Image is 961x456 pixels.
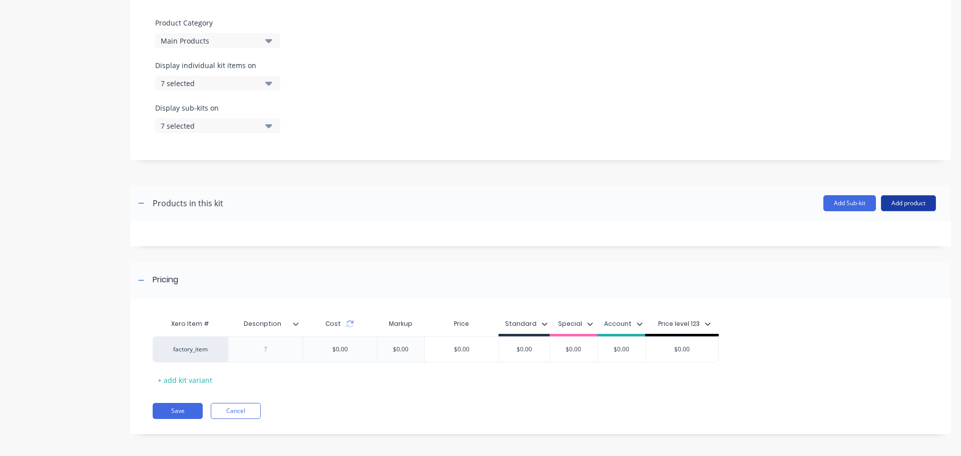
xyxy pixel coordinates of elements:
div: $0.00 [646,337,719,362]
label: Display individual kit items on [155,60,280,71]
div: $0.00 [596,337,646,362]
div: 7 selected [161,121,258,131]
div: Markup [377,314,425,334]
div: Cost [303,314,377,334]
div: Special [558,319,582,328]
div: 7 selected [161,78,258,89]
button: 7 selected [155,76,280,91]
button: Account [599,316,648,331]
div: $0.00 [324,337,356,362]
div: Price level 123 [658,319,700,328]
button: Add Sub-kit [823,195,876,211]
div: $0.00 [549,337,599,362]
label: Product Category [155,18,926,28]
div: Account [604,319,632,328]
div: Price [424,314,499,334]
div: $0.00 [376,337,426,362]
div: Pricing [153,274,178,286]
div: factory_item$0.00$0.00$0.00$0.00$0.00$0.00$0.00 [153,336,719,362]
button: Price level 123 [653,316,716,331]
div: Main Products [161,36,258,46]
div: Standard [505,319,537,328]
div: $0.00 [425,337,499,362]
button: Standard [500,316,553,331]
label: Display sub-kits on [155,103,280,113]
div: Description [228,311,297,336]
button: Add product [881,195,936,211]
button: Main Products [155,33,280,48]
div: + add kit variant [153,372,217,388]
div: Xero Item # [153,314,228,334]
span: Cost [325,319,341,328]
button: 7 selected [155,118,280,133]
button: Save [153,403,203,419]
button: Special [553,316,598,331]
div: factory_item [163,345,218,354]
div: $0.00 [499,337,550,362]
div: Description [228,314,303,334]
button: Cancel [211,403,261,419]
div: Products in this kit [153,197,223,209]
